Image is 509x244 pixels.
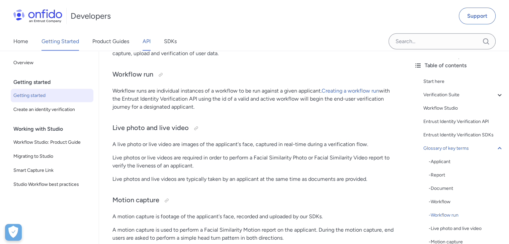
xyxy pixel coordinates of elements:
div: - Workflow run [429,211,504,219]
span: Workflow Studio: Product Guide [13,138,91,146]
a: Creating a workflow run [322,88,379,94]
span: Getting started [13,92,91,100]
a: -Live photo and live video [429,225,504,233]
a: Smart Capture Link [11,164,93,177]
span: Smart Capture Link [13,166,91,174]
img: Onfido Logo [13,9,62,23]
a: Studio Workflow best practices [11,178,93,191]
a: Overview [11,56,93,70]
div: - Live photo and live video [429,225,504,233]
div: Table of contents [414,62,504,70]
h3: Motion capture [112,195,395,206]
p: Workflow runs are individual instances of a workflow to be run against a given applicant. with th... [112,87,395,111]
a: Migrating to Studio [11,150,93,163]
p: A live photo or live video are images of the applicant's face, captured in real-time during a ver... [112,140,395,148]
p: A motion capture is footage of the applicant's face, recorded and uploaded by our SDKs. [112,213,395,221]
div: - Applicant [429,158,504,166]
a: -Applicant [429,158,504,166]
a: Entrust Identity Verification SDKs [423,131,504,139]
p: A motion capture is used to perform a Facial Similarity Motion report on the applicant. During th... [112,226,395,242]
a: Workflow Studio: Product Guide [11,136,93,149]
a: Getting Started [41,32,79,51]
a: SDKs [164,32,177,51]
button: Open Preferences [5,224,22,241]
span: Create an identity verification [13,106,91,114]
a: Product Guides [92,32,129,51]
span: Studio Workflow best practices [13,180,91,189]
a: Getting started [11,89,93,102]
h1: Developers [71,11,111,21]
a: -Document [429,185,504,193]
a: Support [459,8,496,24]
h3: Workflow run [112,70,395,80]
a: -Report [429,171,504,179]
span: Migrating to Studio [13,152,91,160]
a: API [143,32,151,51]
a: -Workflow run [429,211,504,219]
a: Entrust Identity Verification API [423,118,504,126]
a: -Workflow [429,198,504,206]
a: Glossary of key terms [423,144,504,152]
div: Getting started [13,76,96,89]
div: - Workflow [429,198,504,206]
a: Workflow Studio [423,104,504,112]
h3: Live photo and live video [112,123,395,134]
a: Home [13,32,28,51]
a: Verification Suite [423,91,504,99]
p: Live photos or live videos are required in order to perform a Facial Similarity Photo or Facial S... [112,154,395,170]
div: Cookie Preferences [5,224,22,241]
input: Onfido search input field [389,33,496,49]
div: Working with Studio [13,122,96,136]
div: - Report [429,171,504,179]
a: Create an identity verification [11,103,93,116]
a: Start here [423,78,504,86]
div: - Document [429,185,504,193]
p: Live photos and live videos are typically taken by an applicant at the same time as documents are... [112,175,395,183]
span: Overview [13,59,91,67]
